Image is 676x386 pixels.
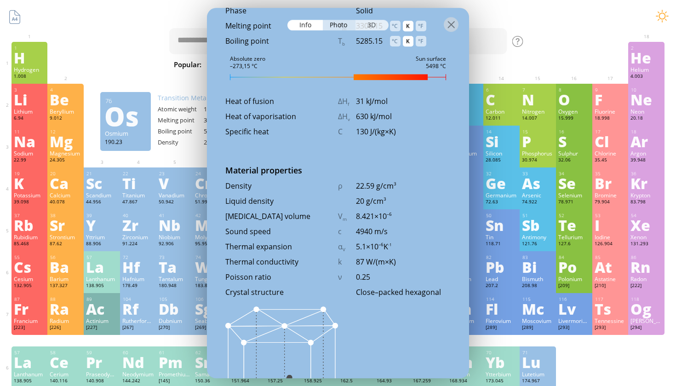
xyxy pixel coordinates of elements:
div: α [338,242,356,253]
div: Krypton [630,191,662,199]
div: 17 [595,129,626,135]
div: 74.922 [522,199,554,206]
div: Tin [486,233,517,241]
div: Xe [630,218,662,232]
div: Strontium [50,233,81,241]
div: Bismuth [522,275,554,282]
div: 89 [86,296,118,302]
div: Density [158,138,204,146]
div: Cs [14,259,46,274]
div: Cesium [14,275,46,282]
sub: f [348,102,349,108]
div: Silicon [486,150,517,157]
div: 137.327 [50,282,81,290]
div: 30.974 [522,157,554,164]
div: Actinium [86,317,118,324]
div: 126.904 [595,241,626,248]
div: Flerovium [486,317,517,324]
div: 118 [631,296,662,302]
div: T [338,36,356,47]
div: 56 [50,254,81,260]
div: 1 [14,45,46,51]
div: 5285.15 [356,36,390,46]
div: Ra [50,301,81,316]
div: k [338,257,356,267]
div: Ba [50,259,81,274]
div: Thermal expansion [225,242,338,252]
div: Moscovium [522,317,554,324]
div: 51 [522,213,554,219]
div: 50.942 [159,199,190,206]
div: Ta [159,259,190,274]
div: 19 [14,171,46,177]
div: Pb [486,259,517,274]
div: 3 [14,87,46,93]
div: 15 [522,129,554,135]
div: Ti [122,176,154,190]
div: ρ [338,181,356,191]
div: 12.011 [486,115,517,122]
div: 6 [486,87,517,93]
div: Mc [522,301,554,316]
div: 82 [486,254,517,260]
div: 92.906 [159,241,190,248]
div: 54 [631,213,662,219]
div: 31 kJ/mol [356,96,451,106]
div: As [522,176,554,190]
div: O [558,92,590,107]
div: 23 [159,171,190,177]
div: Thermal conductivity [225,257,338,267]
div: N [522,92,554,107]
div: 14.007 [522,115,554,122]
div: 84 [559,254,590,260]
div: Mg [50,134,81,149]
div: Seaborgium [195,317,227,324]
div: 11 [14,129,46,135]
div: Calcium [50,191,81,199]
div: Molybdenum [195,233,227,241]
div: 630 kJ/mol [356,111,451,121]
div: [210] [595,282,626,290]
div: 24.305 [50,157,81,164]
div: 190.23 [204,105,250,113]
div: Sg [195,301,227,316]
div: 131.293 [630,241,662,248]
div: Antimony [522,233,554,241]
div: 104 [123,296,154,302]
div: 32 [486,171,517,177]
div: 3033 °C [204,116,250,124]
div: 40 [123,213,154,219]
div: Livermorium [558,317,590,324]
div: Br [595,176,626,190]
div: 20.18 [630,115,662,122]
div: I [595,218,626,232]
div: Ac [86,301,118,316]
div: Titanium [122,191,154,199]
div: C [486,92,517,107]
div: ΔH [338,111,356,122]
div: 51.996 [195,199,227,206]
sup: 3 [384,196,386,202]
div: Osmium [105,129,146,138]
div: Ar [630,134,662,149]
div: Db [159,301,190,316]
div: Se [558,176,590,190]
div: K [403,36,413,46]
div: 0.25 [356,272,451,282]
div: 2 [631,45,662,51]
div: 44.956 [86,199,118,206]
div: °F [416,36,426,46]
div: Hydrogen [14,66,46,73]
div: V [159,176,190,190]
div: 20 g/cm [356,196,451,206]
div: 118.71 [486,241,517,248]
div: Chromium [195,191,227,199]
div: 117 [595,296,626,302]
div: 9 [595,87,626,93]
div: Sun surface [416,55,446,62]
div: Sound speed [225,226,338,236]
div: 10 [631,87,662,93]
sup: –6 [378,242,384,248]
div: ν [338,272,356,282]
div: Kr [630,176,662,190]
